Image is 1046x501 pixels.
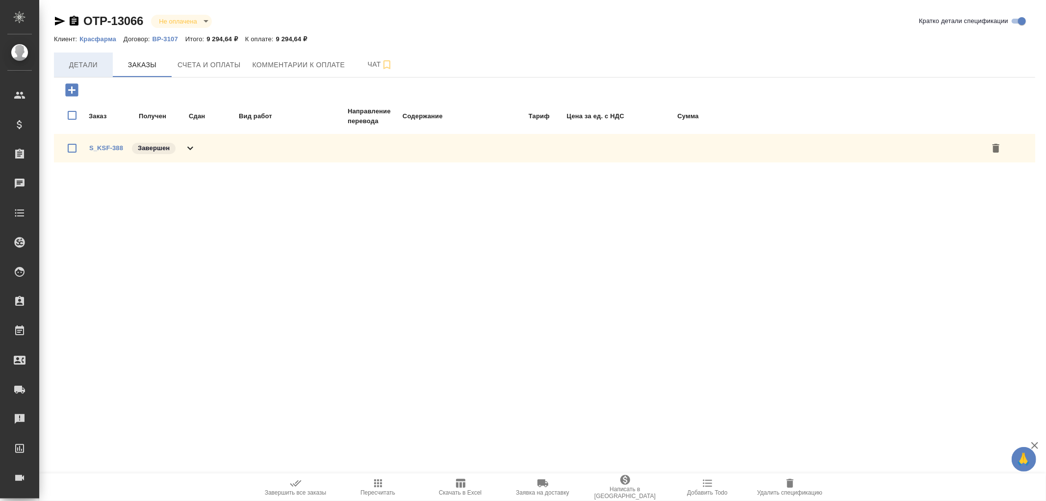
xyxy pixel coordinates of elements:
td: Сумма [626,106,699,127]
td: Вид работ [238,106,346,127]
div: Не оплачена [151,15,211,28]
p: Клиент: [54,35,79,43]
td: Направление перевода [347,106,401,127]
a: OTP-13066 [83,14,143,27]
p: К оплате: [245,35,276,43]
p: Итого: [185,35,206,43]
td: Тариф [482,106,550,127]
span: Счета и оплаты [178,59,241,71]
a: S_KSF-388 [89,144,123,152]
p: ВР-3107 [153,35,185,43]
button: 🙏 [1012,447,1036,472]
span: Кратко детали спецификации [919,16,1008,26]
svg: Подписаться [381,59,393,71]
span: 🙏 [1016,449,1032,470]
p: Договор: [124,35,153,43]
td: Содержание [402,106,481,127]
p: Красфарма [79,35,124,43]
p: 9 294,64 ₽ [206,35,245,43]
div: S_KSF-388Завершен [54,134,1035,162]
td: Заказ [88,106,137,127]
td: Цена за ед. с НДС [551,106,625,127]
span: Детали [60,59,107,71]
button: Добавить заказ [58,80,85,100]
td: Сдан [188,106,237,127]
button: Скопировать ссылку [68,15,80,27]
button: Не оплачена [156,17,200,26]
button: Скопировать ссылку для ЯМессенджера [54,15,66,27]
a: Красфарма [79,34,124,43]
p: Завершен [138,143,170,153]
span: Чат [357,58,404,71]
p: 9 294,64 ₽ [276,35,315,43]
td: Получен [138,106,187,127]
a: ВР-3107 [153,34,185,43]
span: Заказы [119,59,166,71]
span: Комментарии к оплате [253,59,345,71]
